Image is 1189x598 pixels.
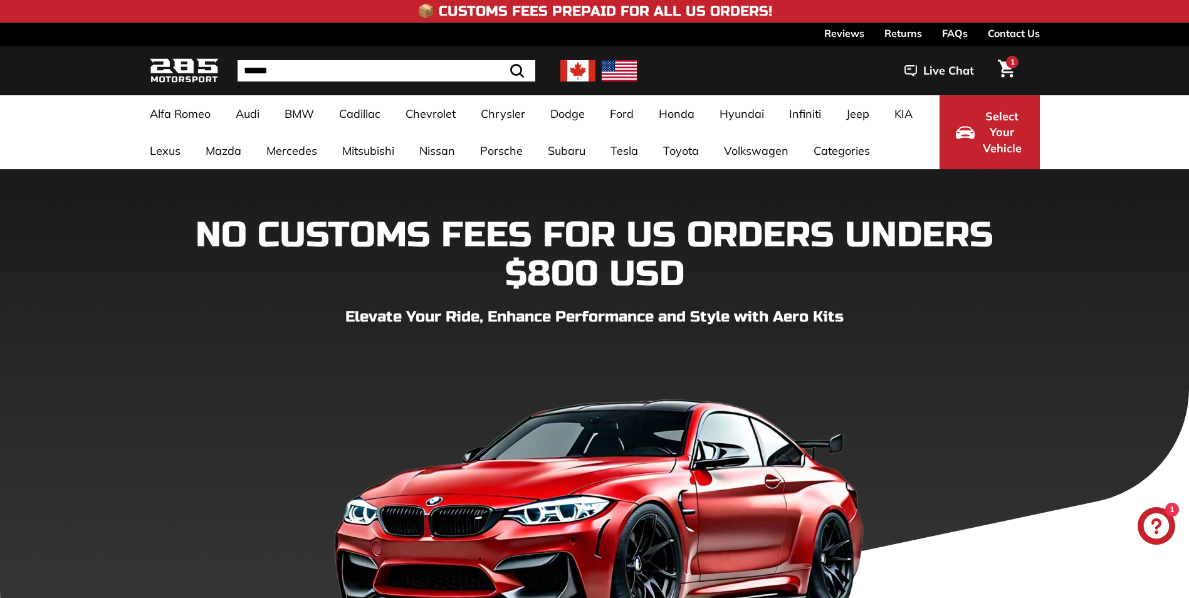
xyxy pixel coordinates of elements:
[407,132,468,169] a: Nissan
[651,132,711,169] a: Toyota
[393,95,468,132] a: Chevrolet
[272,95,327,132] a: BMW
[940,95,1040,169] button: Select Your Vehicle
[327,95,393,132] a: Cadillac
[254,132,330,169] a: Mercedes
[882,95,925,132] a: KIA
[990,50,1022,92] a: Cart
[137,132,193,169] a: Lexus
[223,95,272,132] a: Audi
[150,56,219,86] img: Logo_285_Motorsport_areodynamics_components
[538,95,597,132] a: Dodge
[1010,57,1015,66] span: 1
[597,95,646,132] a: Ford
[923,63,974,79] span: Live Chat
[1134,507,1179,548] inbox-online-store-chat: Shopify online store chat
[981,108,1024,157] span: Select Your Vehicle
[330,132,407,169] a: Mitsubishi
[468,95,538,132] a: Chrysler
[988,23,1040,44] a: Contact Us
[193,132,254,169] a: Mazda
[150,216,1040,293] h1: NO CUSTOMS FEES FOR US ORDERS UNDERS $800 USD
[884,23,922,44] a: Returns
[834,95,882,132] a: Jeep
[598,132,651,169] a: Tesla
[150,306,1040,328] p: Elevate Your Ride, Enhance Performance and Style with Aero Kits
[801,132,883,169] a: Categories
[777,95,834,132] a: Infiniti
[942,23,968,44] a: FAQs
[888,55,990,87] button: Live Chat
[711,132,801,169] a: Volkswagen
[137,95,223,132] a: Alfa Romeo
[417,4,772,19] h4: 📦 Customs Fees Prepaid for All US Orders!
[238,60,535,81] input: Search
[646,95,707,132] a: Honda
[468,132,535,169] a: Porsche
[707,95,777,132] a: Hyundai
[824,23,864,44] a: Reviews
[535,132,598,169] a: Subaru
